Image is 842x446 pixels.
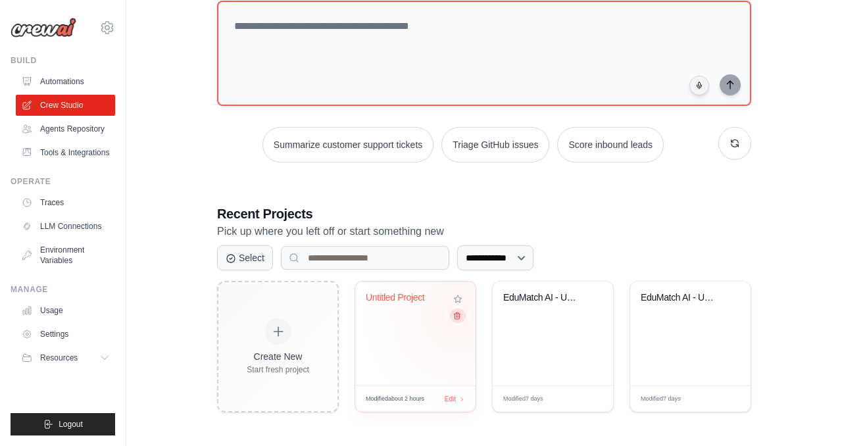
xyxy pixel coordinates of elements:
img: Logo [11,18,76,37]
div: EduMatch AI - University Finder System [503,292,583,304]
button: Delete project [450,309,466,323]
button: Score inbound leads [557,127,664,162]
span: Resources [40,353,78,363]
span: Edit [445,394,456,404]
button: Add to favorites [451,292,465,307]
button: Select [217,245,273,270]
span: Modified 7 days [641,395,681,404]
button: Get new suggestions [718,127,751,160]
div: Manage [11,284,115,295]
button: Click to speak your automation idea [689,76,709,95]
a: Environment Variables [16,239,115,271]
span: Edit [720,394,731,404]
div: Untitled Project [366,292,445,304]
span: Edit [582,394,593,404]
span: Modified 7 days [503,395,543,404]
a: Agents Repository [16,118,115,139]
span: Logout [59,419,83,430]
button: Logout [11,413,115,435]
a: Tools & Integrations [16,142,115,163]
a: Traces [16,192,115,213]
div: Start fresh project [247,364,309,375]
button: Summarize customer support tickets [262,127,433,162]
span: Modified about 2 hours [366,395,424,404]
div: Operate [11,176,115,187]
div: Build [11,55,115,66]
div: Create New [247,350,309,363]
a: Settings [16,324,115,345]
h3: Recent Projects [217,205,751,223]
a: Crew Studio [16,95,115,116]
a: Usage [16,300,115,321]
button: Resources [16,347,115,368]
a: Automations [16,71,115,92]
button: Triage GitHub issues [441,127,549,162]
p: Pick up where you left off or start something new [217,223,751,240]
a: LLM Connections [16,216,115,237]
div: EduMatch AI - University Finder System [641,292,720,304]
